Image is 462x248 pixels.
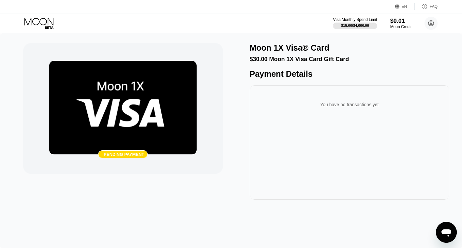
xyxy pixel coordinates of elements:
[341,24,369,27] div: $15.00 / $4,000.00
[430,4,438,9] div: FAQ
[390,18,411,25] div: $0.01
[333,17,377,22] div: Visa Monthly Spend Limit
[104,152,144,157] div: Pending payment
[415,3,438,10] div: FAQ
[250,56,450,63] div: $30.00 Moon 1X Visa Card Gift Card
[333,17,377,29] div: Visa Monthly Spend Limit$15.00/$4,000.00
[390,18,411,29] div: $0.01Moon Credit
[395,3,415,10] div: EN
[255,95,444,114] div: You have no transactions yet
[390,25,411,29] div: Moon Credit
[436,222,457,243] iframe: Button to launch messaging window
[402,4,407,9] div: EN
[250,69,450,79] div: Payment Details
[250,43,329,53] div: Moon 1X Visa® Card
